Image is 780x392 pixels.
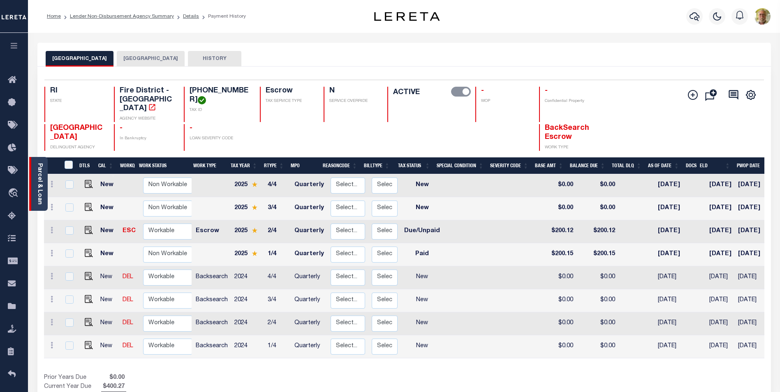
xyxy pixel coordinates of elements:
h4: Escrow [266,87,314,96]
th: &nbsp; [60,157,76,174]
span: $400.27 [101,383,126,392]
td: 2/4 [264,312,291,335]
th: RType: activate to sort column ascending [261,157,287,174]
td: Quarterly [291,174,327,197]
td: $0.00 [576,266,618,289]
td: [DATE] [706,220,735,243]
td: 2025 [231,174,264,197]
td: [DATE] [735,335,772,358]
td: [DATE] [655,312,692,335]
td: New [401,197,443,220]
button: [GEOGRAPHIC_DATA] [117,51,185,67]
td: [DATE] [706,243,735,266]
td: Current Year Due [44,383,101,392]
td: [DATE] [706,174,735,197]
td: 2/4 [264,220,291,243]
th: Base Amt: activate to sort column ascending [532,157,567,174]
th: Tax Year: activate to sort column ascending [227,157,261,174]
td: Quarterly [291,335,327,358]
a: Parcel & Loan [37,163,42,205]
td: New [401,312,443,335]
a: DEL [123,343,133,349]
span: - [545,87,548,95]
td: New [97,266,120,289]
th: MPO [287,157,319,174]
img: Star.svg [252,251,257,256]
span: $0.00 [101,374,126,383]
td: [DATE] [655,243,692,266]
a: Details [183,14,199,19]
td: [DATE] [655,289,692,312]
td: $0.00 [542,266,576,289]
th: WorkQ [117,157,136,174]
td: Quarterly [291,266,327,289]
td: [DATE] [735,266,772,289]
th: PWOP Date: activate to sort column ascending [734,157,771,174]
th: &nbsp;&nbsp;&nbsp;&nbsp;&nbsp;&nbsp;&nbsp;&nbsp;&nbsp;&nbsp; [44,157,60,174]
td: 1/4 [264,243,291,266]
p: Confidential Property [545,98,599,104]
p: TAX SERVICE TYPE [266,98,314,104]
td: [DATE] [655,197,692,220]
p: DELINQUENT AGENCY [50,145,104,151]
td: [DATE] [706,266,735,289]
li: Payment History [199,13,246,20]
td: Quarterly [291,243,327,266]
th: Tax Status: activate to sort column ascending [393,157,433,174]
td: $0.00 [542,174,576,197]
td: [DATE] [735,220,772,243]
td: [DATE] [655,174,692,197]
td: 2025 [231,243,264,266]
a: ESC [123,228,136,234]
h4: RI [50,87,104,96]
td: Backsearch [192,312,231,335]
p: TAX ID [190,107,250,113]
p: In Bankruptcy [120,136,174,142]
td: Backsearch [192,266,231,289]
td: [DATE] [655,266,692,289]
h4: N [329,87,377,96]
th: Work Type [190,157,227,174]
td: New [97,197,120,220]
td: 2024 [231,335,264,358]
img: Star.svg [252,205,257,210]
label: ACTIVE [393,87,420,98]
th: As of Date: activate to sort column ascending [645,157,683,174]
td: Prior Years Due [44,374,101,383]
td: $200.12 [576,220,618,243]
td: New [401,174,443,197]
td: [DATE] [655,335,692,358]
button: HISTORY [188,51,241,67]
td: New [401,266,443,289]
td: Escrow [192,220,231,243]
td: [DATE] [735,243,772,266]
td: 2025 [231,220,264,243]
a: Home [47,14,61,19]
td: New [97,174,120,197]
td: $0.00 [576,174,618,197]
td: $0.00 [576,335,618,358]
td: Backsearch [192,335,231,358]
p: STATE [50,98,104,104]
p: LOAN SEVERITY CODE [190,136,250,142]
td: Quarterly [291,197,327,220]
th: CAL: activate to sort column ascending [95,157,117,174]
td: New [401,335,443,358]
h4: Fire District - [GEOGRAPHIC_DATA] [120,87,174,113]
td: Due/Unpaid [401,220,443,243]
td: New [97,220,120,243]
i: travel_explore [8,188,21,199]
td: Quarterly [291,289,327,312]
p: WOP [481,98,529,104]
img: logo-dark.svg [374,12,440,21]
span: - [120,125,123,132]
td: $0.00 [576,197,618,220]
td: Backsearch [192,289,231,312]
td: $0.00 [542,197,576,220]
td: [DATE] [735,289,772,312]
td: $0.00 [576,289,618,312]
td: 2025 [231,197,264,220]
td: [DATE] [735,174,772,197]
td: [DATE] [706,335,735,358]
a: DEL [123,297,133,303]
